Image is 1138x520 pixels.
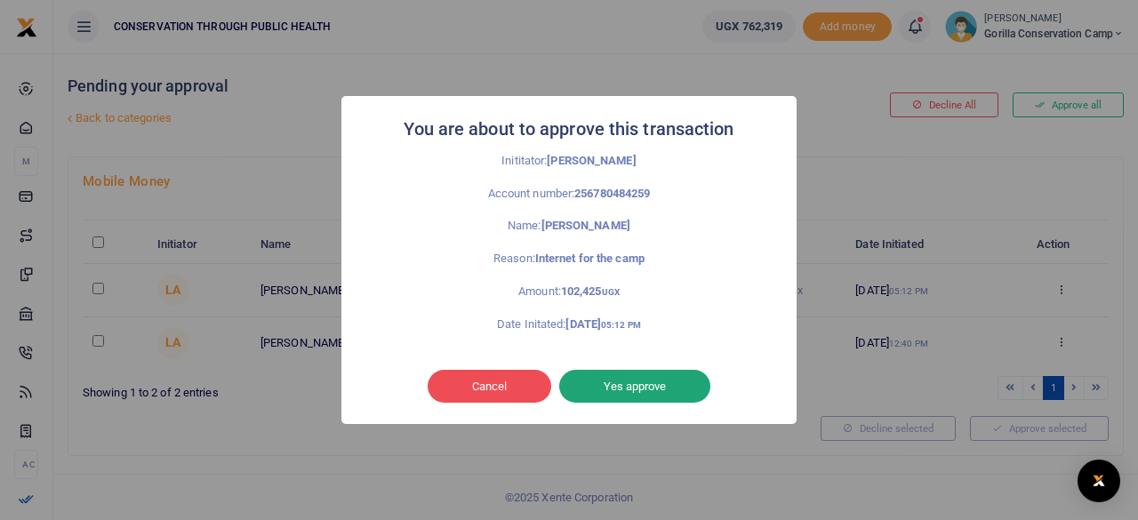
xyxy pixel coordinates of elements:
[381,250,757,268] p: Reason:
[381,185,757,204] p: Account number:
[404,114,733,145] h2: You are about to approve this transaction
[559,370,710,404] button: Yes approve
[381,152,757,171] p: Inititator:
[381,217,757,236] p: Name:
[541,219,630,232] strong: [PERSON_NAME]
[574,187,650,200] strong: 256780484259
[381,316,757,334] p: Date Initated:
[602,287,620,297] small: UGX
[535,252,645,265] strong: Internet for the camp
[381,283,757,301] p: Amount:
[601,320,641,330] small: 05:12 PM
[561,284,620,298] strong: 102,425
[428,370,551,404] button: Cancel
[547,154,636,167] strong: [PERSON_NAME]
[1078,460,1120,502] div: Open Intercom Messenger
[565,317,640,331] strong: [DATE]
